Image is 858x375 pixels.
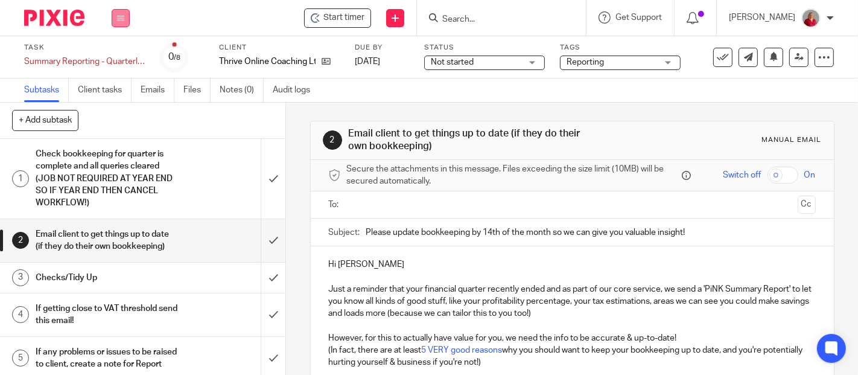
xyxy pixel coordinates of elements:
span: Get Support [615,13,662,22]
label: Status [424,43,545,53]
span: Start timer [323,11,364,24]
img: Pixie [24,10,84,26]
a: Audit logs [273,79,319,102]
label: Subject: [329,226,360,239]
div: 0 [168,50,180,64]
h1: Check bookkeeping for quarter is complete and all queries cleared (JOB NOT REQUIRED AT YEAR END S... [36,145,178,213]
p: [PERSON_NAME] [729,11,795,24]
div: 4 [12,306,29,323]
label: Tags [560,43,681,53]
label: Task [24,43,145,53]
h1: Email client to get things up to date (if they do their own bookkeeping) [348,127,598,153]
p: Just a reminder that your financial quarter recently ended and as part of our core service, we se... [329,283,816,320]
label: Due by [355,43,409,53]
div: 3 [12,269,29,286]
div: 5 [12,350,29,367]
div: Manual email [762,135,822,145]
a: Notes (0) [220,79,264,102]
h1: If getting close to VAT threshold send this email! [36,300,178,330]
h1: Checks/Tidy Up [36,269,178,287]
input: Search [441,14,550,25]
p: However, for this to actually have value for you, we need the info to be accurate & up-to-date! [329,332,816,344]
span: Not started [431,58,474,66]
small: /8 [174,54,180,61]
div: 2 [323,130,342,150]
h1: Email client to get things up to date (if they do their own bookkeeping) [36,225,178,256]
button: + Add subtask [12,110,78,130]
p: Hi [PERSON_NAME] [329,258,816,271]
label: Client [219,43,340,53]
p: (In fact, there are at least why you should want to keep your bookkeeping up to date, and you're ... [329,344,816,369]
label: To: [329,199,342,211]
span: On [804,169,816,181]
button: Cc [798,196,816,214]
a: Emails [141,79,174,102]
a: 5 VERY good reasons [422,346,503,354]
p: Thrive Online Coaching Ltd [219,56,316,68]
span: Switch off [723,169,761,181]
span: Reporting [567,58,604,66]
div: 2 [12,232,29,249]
span: [DATE] [355,57,380,66]
div: Summary Reporting - Quarterly - Ltd Co [24,56,145,68]
a: Subtasks [24,79,69,102]
div: 1 [12,170,29,187]
img: fd10cc094e9b0-100.png [801,8,821,28]
div: Thrive Online Coaching Ltd - Summary Reporting - Quarterly - Ltd Co [304,8,371,28]
h1: If any problems or issues to be raised to client, create a note for Report [36,343,178,374]
span: Secure the attachments in this message. Files exceeding the size limit (10MB) will be secured aut... [347,163,679,188]
a: Client tasks [78,79,132,102]
a: Files [183,79,211,102]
